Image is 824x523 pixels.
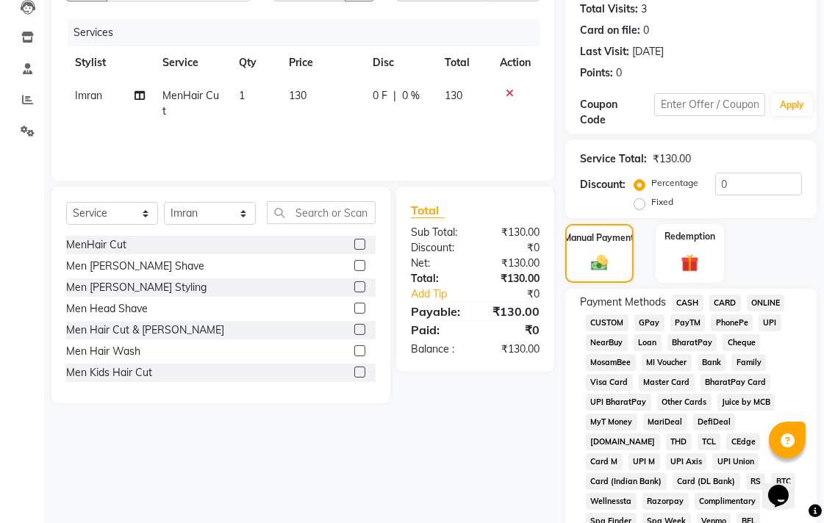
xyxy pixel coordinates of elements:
div: MenHair Cut [66,237,126,253]
span: Complimentary [695,493,761,510]
span: Payment Methods [580,295,666,310]
iframe: chat widget [762,464,809,508]
span: 0 F [373,88,387,104]
span: MosamBee [586,354,636,371]
span: CUSTOM [586,314,628,331]
span: Loan [634,334,662,351]
label: Percentage [651,176,698,190]
span: Family [731,354,766,371]
span: Bank [698,354,726,371]
div: Net: [400,256,476,271]
th: Stylist [66,46,154,79]
span: Other Cards [657,394,712,411]
div: ₹0 [476,240,551,256]
div: Discount: [400,240,476,256]
th: Price [280,46,364,79]
span: Master Card [639,374,695,391]
span: 0 % [402,88,420,104]
span: MenHair Cut [162,89,219,118]
div: Men Hair Wash [66,344,140,359]
div: [DATE] [632,44,664,59]
span: CARD [709,295,741,311]
a: Add Tip [400,286,488,302]
span: MI Voucher [642,354,692,371]
div: 3 [641,1,647,17]
span: UPI [759,314,781,331]
div: Men [PERSON_NAME] Shave [66,259,204,274]
span: UPI Axis [666,453,707,470]
span: UPI Union [712,453,759,470]
div: Card on file: [580,23,640,38]
span: NearBuy [586,334,628,351]
span: Total [411,203,445,218]
span: THD [666,433,692,450]
span: 130 [289,89,307,102]
div: ₹130.00 [476,342,551,357]
th: Qty [230,46,281,79]
button: Apply [771,94,813,116]
span: PhonePe [711,314,753,331]
span: Card M [586,453,623,470]
span: BharatPay [667,334,717,351]
div: Total: [400,271,476,286]
span: DefiDeal [693,414,736,430]
div: Coupon Code [580,97,654,128]
span: MariDeal [643,414,687,430]
input: Search or Scan [267,201,376,224]
div: Discount: [580,177,626,192]
div: Payable: [400,303,476,320]
span: 130 [445,89,462,102]
div: Balance : [400,342,476,357]
span: Imran [75,89,102,102]
span: | [393,88,396,104]
span: PayTM [670,314,706,331]
div: ₹0 [488,286,551,302]
div: ₹130.00 [476,303,551,320]
img: _cash.svg [586,253,613,273]
span: TCL [698,433,721,450]
span: Razorpay [642,493,689,510]
label: Redemption [664,230,715,243]
div: 0 [616,65,622,81]
div: ₹130.00 [476,225,551,240]
span: ONLINE [747,295,785,311]
div: Men Kids Hair Cut [66,365,152,380]
div: Total Visits: [580,1,638,17]
span: CEdge [726,433,760,450]
input: Enter Offer / Coupon Code [654,93,765,116]
th: Disc [364,46,436,79]
span: Visa Card [586,374,633,391]
div: Points: [580,65,613,81]
label: Manual Payment [565,231,635,245]
span: Wellnessta [586,493,637,510]
div: Men Head Shave [66,301,148,317]
span: Juice by MCB [717,394,775,411]
span: GPay [634,314,664,331]
span: UPI BharatPay [586,394,651,411]
th: Service [154,46,230,79]
span: Card (Indian Bank) [586,473,667,490]
span: CASH [672,295,703,311]
span: BharatPay Card [701,374,771,391]
div: ₹130.00 [653,151,691,167]
div: Sub Total: [400,225,476,240]
img: _gift.svg [676,252,705,274]
span: Cheque [723,334,760,351]
div: Men Hair Cut & [PERSON_NAME] [66,322,224,338]
div: ₹0 [476,321,551,339]
span: UPI M [628,453,660,470]
div: Service Total: [580,151,647,167]
th: Total [436,46,491,79]
label: Fixed [651,195,673,209]
div: ₹130.00 [476,256,551,271]
div: ₹130.00 [476,271,551,286]
div: 0 [643,23,649,38]
div: Services [68,19,551,46]
span: RS [746,473,766,490]
th: Action [491,46,540,79]
span: MyT Money [586,414,637,430]
div: Men [PERSON_NAME] Styling [66,280,207,295]
span: 1 [239,89,245,102]
span: Card (DL Bank) [673,473,740,490]
div: Paid: [400,321,476,339]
